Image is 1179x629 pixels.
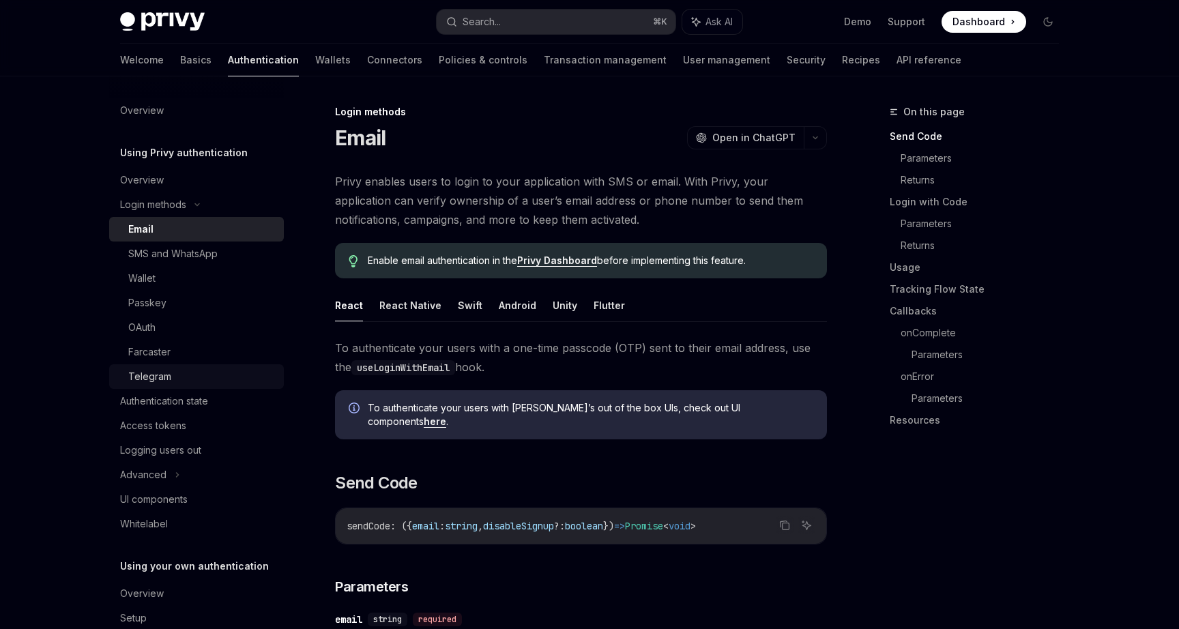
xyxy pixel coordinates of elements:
[120,145,248,161] h5: Using Privy authentication
[109,413,284,438] a: Access tokens
[554,520,565,532] span: ?:
[553,289,577,321] button: Unity
[712,131,796,145] span: Open in ChatGPT
[901,169,1070,191] a: Returns
[349,255,358,267] svg: Tip
[439,520,445,532] span: :
[128,368,171,385] div: Telegram
[120,44,164,76] a: Welcome
[128,319,156,336] div: OAuth
[120,102,164,119] div: Overview
[109,168,284,192] a: Overview
[682,10,742,34] button: Ask AI
[1037,11,1059,33] button: Toggle dark mode
[603,520,614,532] span: })
[614,520,625,532] span: =>
[890,191,1070,213] a: Login with Code
[687,126,804,149] button: Open in ChatGPT
[368,254,813,267] span: Enable email authentication in the before implementing this feature.
[890,257,1070,278] a: Usage
[625,520,663,532] span: Promise
[351,360,455,375] code: useLoginWithEmail
[120,172,164,188] div: Overview
[690,520,696,532] span: >
[120,12,205,31] img: dark logo
[109,242,284,266] a: SMS and WhatsApp
[120,610,147,626] div: Setup
[517,254,597,267] a: Privy Dashboard
[445,520,478,532] span: string
[413,613,462,626] div: required
[901,213,1070,235] a: Parameters
[787,44,826,76] a: Security
[390,520,412,532] span: : ({
[890,278,1070,300] a: Tracking Flow State
[901,147,1070,169] a: Parameters
[594,289,625,321] button: Flutter
[128,221,154,237] div: Email
[335,105,827,119] div: Login methods
[335,613,362,626] div: email
[903,104,965,120] span: On this page
[335,172,827,229] span: Privy enables users to login to your application with SMS or email. With Privy, your application ...
[373,614,402,625] span: string
[897,44,961,76] a: API reference
[912,344,1070,366] a: Parameters
[120,491,188,508] div: UI components
[901,322,1070,344] a: onComplete
[890,126,1070,147] a: Send Code
[683,44,770,76] a: User management
[705,15,733,29] span: Ask AI
[901,366,1070,387] a: onError
[669,520,690,532] span: void
[128,246,218,262] div: SMS and WhatsApp
[798,516,815,534] button: Ask AI
[347,520,390,532] span: sendCode
[335,472,418,494] span: Send Code
[109,487,284,512] a: UI components
[335,289,363,321] button: React
[653,16,667,27] span: ⌘ K
[412,520,439,532] span: email
[483,520,554,532] span: disableSignup
[335,338,827,377] span: To authenticate your users with a one-time passcode (OTP) sent to their email address, use the hook.
[890,300,1070,322] a: Callbacks
[367,44,422,76] a: Connectors
[844,15,871,29] a: Demo
[776,516,794,534] button: Copy the contents from the code block
[368,401,813,428] span: To authenticate your users with [PERSON_NAME]’s out of the box UIs, check out UI components .
[109,315,284,340] a: OAuth
[842,44,880,76] a: Recipes
[109,340,284,364] a: Farcaster
[335,577,408,596] span: Parameters
[120,442,201,458] div: Logging users out
[349,403,362,416] svg: Info
[952,15,1005,29] span: Dashboard
[109,98,284,123] a: Overview
[109,512,284,536] a: Whitelabel
[120,467,166,483] div: Advanced
[379,289,441,321] button: React Native
[120,418,186,434] div: Access tokens
[128,295,166,311] div: Passkey
[120,558,269,574] h5: Using your own authentication
[335,126,385,150] h1: Email
[109,364,284,389] a: Telegram
[109,389,284,413] a: Authentication state
[424,415,446,428] a: here
[120,585,164,602] div: Overview
[128,270,156,287] div: Wallet
[942,11,1026,33] a: Dashboard
[120,196,186,213] div: Login methods
[109,438,284,463] a: Logging users out
[120,393,208,409] div: Authentication state
[128,344,171,360] div: Farcaster
[180,44,212,76] a: Basics
[901,235,1070,257] a: Returns
[544,44,667,76] a: Transaction management
[663,520,669,532] span: <
[228,44,299,76] a: Authentication
[458,289,482,321] button: Swift
[109,217,284,242] a: Email
[120,516,168,532] div: Whitelabel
